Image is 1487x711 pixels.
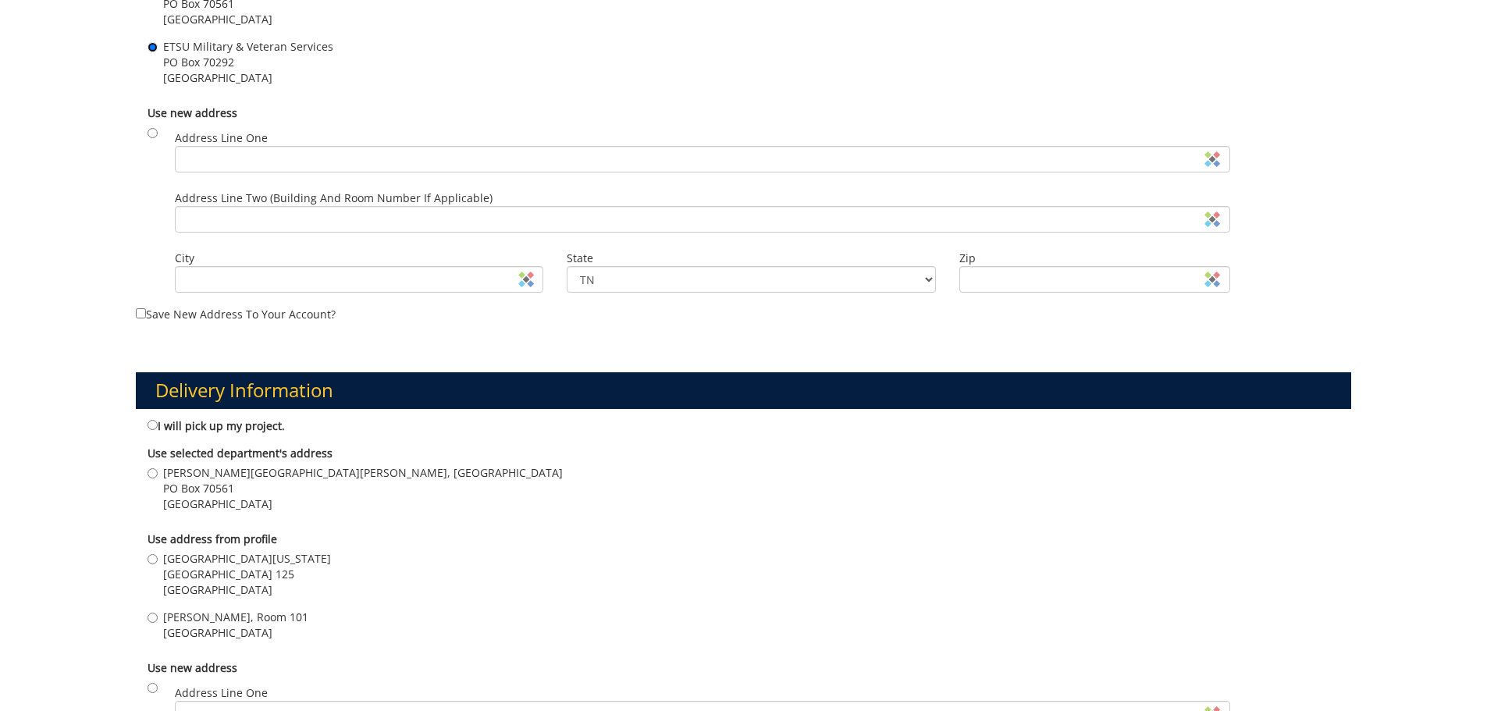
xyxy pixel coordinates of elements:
label: Zip [959,251,1230,266]
input: I will pick up my project. [148,420,158,430]
img: Sticky Password [1204,272,1220,287]
b: Use selected department's address [148,446,333,460]
label: I will pick up my project. [148,417,285,434]
span: [PERSON_NAME][GEOGRAPHIC_DATA][PERSON_NAME], [GEOGRAPHIC_DATA] [163,465,563,481]
span: [GEOGRAPHIC_DATA] [163,12,278,27]
input: Zip [959,266,1230,293]
b: Use address from profile [148,531,277,546]
input: [GEOGRAPHIC_DATA][US_STATE] [GEOGRAPHIC_DATA] 125 [GEOGRAPHIC_DATA] [148,554,158,564]
img: Sticky Password [1204,151,1220,167]
input: [PERSON_NAME][GEOGRAPHIC_DATA][PERSON_NAME], [GEOGRAPHIC_DATA] PO Box 70561 [GEOGRAPHIC_DATA] [148,468,158,478]
span: [GEOGRAPHIC_DATA] [163,625,308,641]
input: Address Line Two (Building and Room Number if applicable) [175,206,1230,233]
b: Use new address [148,660,237,675]
input: Save new address to your account? [136,308,146,318]
label: Address Line One [175,130,1230,172]
span: [GEOGRAPHIC_DATA] 125 [163,567,331,582]
img: Sticky Password [1204,212,1220,227]
span: PO Box 70561 [163,481,563,496]
input: City [175,266,544,293]
h3: Delivery Information [136,372,1352,408]
input: ETSU Military & Veteran Services PO Box 70292 [GEOGRAPHIC_DATA] [148,42,158,52]
label: Address Line Two (Building and Room Number if applicable) [175,190,1230,233]
span: [GEOGRAPHIC_DATA] [163,70,333,86]
span: PO Box 70292 [163,55,333,70]
span: ETSU Military & Veteran Services [163,39,333,55]
span: [GEOGRAPHIC_DATA][US_STATE] [163,551,331,567]
span: [GEOGRAPHIC_DATA] [163,496,563,512]
input: [PERSON_NAME], Room 101 [GEOGRAPHIC_DATA] [148,613,158,623]
b: Use new address [148,105,237,120]
img: Sticky Password [518,272,534,287]
label: City [175,251,544,266]
input: Address Line One [175,146,1230,172]
span: [GEOGRAPHIC_DATA] [163,582,331,598]
span: [PERSON_NAME], Room 101 [163,610,308,625]
label: State [567,251,936,266]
